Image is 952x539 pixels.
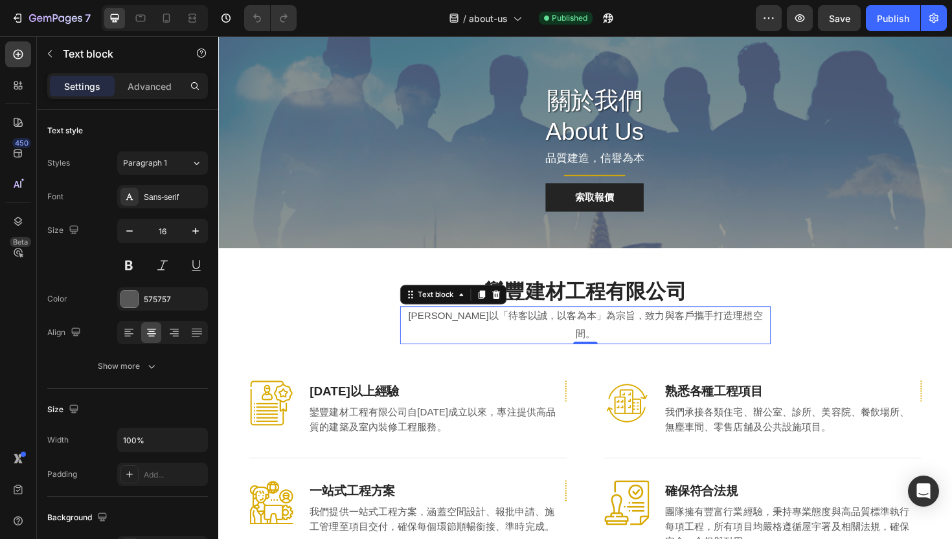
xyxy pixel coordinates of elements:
div: Show more [98,360,158,373]
p: 7 [85,10,91,26]
div: Text style [47,125,83,137]
p: 確保符合法規 [473,472,742,491]
span: / [463,12,466,25]
div: Width [47,434,69,446]
p: Text block [63,46,173,61]
p: 一站式工程方案 [96,472,366,491]
span: about-us [469,12,508,25]
div: 575757 [144,294,205,305]
p: 品質建造，信譽為本 [11,120,786,138]
div: Sans-serif [144,192,205,203]
p: 鑾豐建材工程有限公司自[DATE]成立以來，專注提供高品質的建築及室內裝修工程服務。 [96,391,357,422]
p: 我們提供一站式工程方案，涵蓋空間設計、報批申請、施工管理至項目交付，確保每個環節順暢銜接、準時完成。 [96,496,357,527]
div: Styles [47,157,70,169]
span: Published [552,12,587,24]
img: Alt Image [32,470,80,518]
div: Font [47,191,63,203]
button: Publish [866,5,920,31]
div: Size [47,401,82,419]
div: Add... [144,469,205,481]
div: Padding [47,468,77,480]
div: Beta [10,237,31,247]
iframe: Design area [218,36,952,539]
p: Settings [64,80,100,93]
p: 索取報價 [378,163,419,179]
div: Size [47,222,82,239]
button: Save [818,5,861,31]
div: 450 [12,138,31,148]
span: Save [829,13,850,24]
button: Paragraph 1 [117,151,208,175]
div: Publish [877,12,909,25]
p: Advanced [128,80,172,93]
img: Alt Image [409,470,456,518]
button: Show more [47,355,208,378]
div: Open Intercom Messenger [908,476,939,507]
p: 我們承接各類住宅、辦公室、診所、美容院、餐飲場所、無塵車間、零售店舖及公共設施項目。 [473,391,734,422]
h1: 關於我們 About Us [10,51,787,119]
p: [PERSON_NAME]以「待客以誠，以客為本」為宗旨，致力與客戶攜手打造理想空間。 [194,287,584,325]
div: Undo/Redo [244,5,297,31]
p: 熟悉各種工程項目 [473,366,742,386]
div: Color [47,293,67,305]
button: 7 [5,5,96,31]
div: Align [47,324,84,342]
h2: 鑾豐建材工程有限公司 [192,256,585,286]
input: Auto [118,428,207,452]
div: Text block [209,268,252,280]
img: Alt Image [409,365,456,412]
p: [DATE]以上經驗 [96,366,366,386]
a: 索取報價 [346,156,450,186]
img: Alt Image [32,365,80,412]
div: Background [47,509,110,527]
span: Paragraph 1 [123,157,167,169]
